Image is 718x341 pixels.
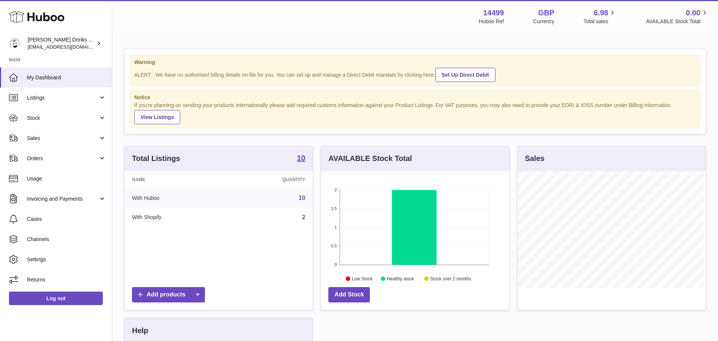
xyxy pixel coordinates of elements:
[27,135,98,142] span: Sales
[125,171,226,188] th: Name
[27,74,106,81] span: My Dashboard
[352,276,373,281] text: Low Stock
[27,256,106,263] span: Settings
[583,18,617,25] span: Total sales
[335,262,337,267] text: 0
[134,102,696,124] div: If you're planning on sending your products internationally please add required customs informati...
[132,287,205,302] a: Add products
[646,8,709,25] a: 0.00 AVAILABLE Stock Total
[9,38,20,49] img: internalAdmin-14499@internal.huboo.com
[132,326,148,336] h3: Help
[335,225,337,229] text: 1
[387,276,414,281] text: Healthy stock
[328,153,412,164] h3: AVAILABLE Stock Total
[27,216,106,223] span: Cases
[28,36,95,51] div: [PERSON_NAME] Drinks LTD (t/a Zooz)
[435,68,495,82] a: Set Up Direct Debit
[134,94,696,101] strong: Notice
[134,67,696,82] div: ALERT : We have no authorised billing details on file for you. You can set up and manage a Direct...
[27,115,98,122] span: Stock
[583,8,617,25] a: 6.98 Total sales
[27,155,98,162] span: Orders
[525,153,544,164] h3: Sales
[297,154,305,162] strong: 10
[430,276,471,281] text: Stock over 2 months
[125,208,226,227] td: With Shopify
[134,59,696,66] strong: Warning
[686,8,700,18] span: 0.00
[27,195,98,203] span: Invoicing and Payments
[226,171,313,188] th: Quantity
[9,292,103,305] a: Log out
[125,188,226,208] td: With Huboo
[594,8,608,18] span: 6.98
[533,18,555,25] div: Currency
[27,276,106,283] span: Returns
[28,44,110,50] span: [EMAIL_ADDRESS][DOMAIN_NAME]
[328,287,370,302] a: Add Stock
[335,188,337,192] text: 2
[331,206,337,211] text: 1.5
[27,236,106,243] span: Channels
[134,110,180,124] a: View Listings
[479,18,504,25] div: Huboo Ref
[27,175,106,182] span: Usage
[27,94,98,101] span: Listings
[331,244,337,248] text: 0.5
[302,214,305,220] a: 2
[483,8,504,18] strong: 14499
[132,153,180,164] h3: Total Listings
[299,195,306,201] a: 10
[297,154,305,163] a: 10
[538,8,554,18] strong: GBP
[646,18,709,25] span: AVAILABLE Stock Total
